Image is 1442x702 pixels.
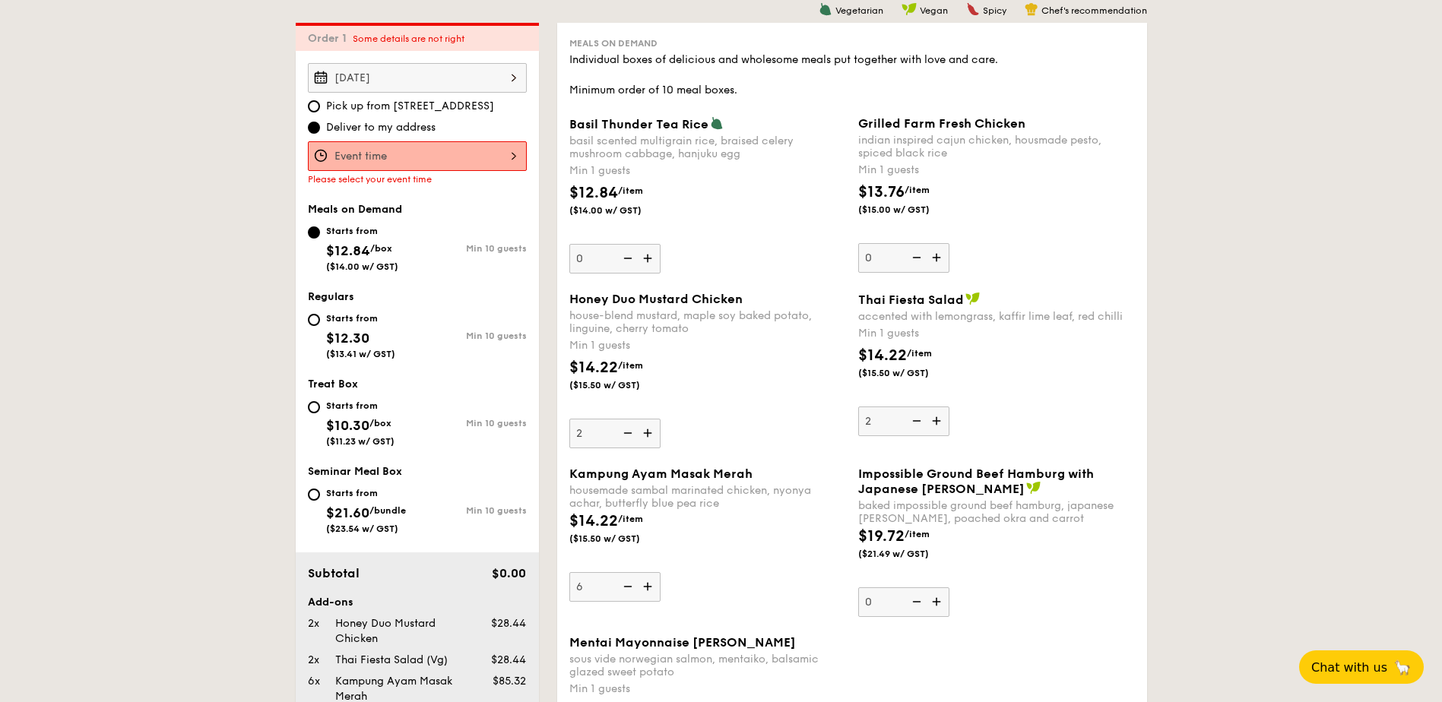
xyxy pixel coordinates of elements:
[966,2,980,16] img: icon-spicy.37a8142b.svg
[569,359,618,377] span: $14.22
[858,527,905,545] span: $19.72
[569,466,753,481] span: Kampung Ayam Masak Merah
[353,33,464,44] span: Some details are not right
[308,489,320,501] input: Starts from$21.60/bundle($23.54 w/ GST)Min 10 guests
[905,529,930,539] span: /item
[302,616,329,631] div: 2x
[569,419,661,448] input: Honey Duo Mustard Chickenhouse-blend mustard, maple soy baked potato, linguine, cherry tomatoMin ...
[302,674,329,689] div: 6x
[569,338,846,353] div: Min 1 guests
[491,617,526,630] span: $28.44
[329,616,467,647] div: Honey Duo Mustard Chicken
[858,367,962,379] span: ($15.50 w/ GST)
[569,512,618,530] span: $14.22
[569,204,673,217] span: ($14.00 w/ GST)
[417,505,527,516] div: Min 10 guests
[1393,659,1412,676] span: 🦙
[983,5,1006,16] span: Spicy
[1026,481,1041,495] img: icon-vegan.f8ff3823.svg
[308,174,432,185] span: Please select your event time
[615,572,638,601] img: icon-reduce.1d2dbef1.svg
[369,418,391,428] span: /box
[491,653,526,666] span: $28.44
[326,261,398,272] span: ($14.00 w/ GST)
[1299,650,1424,684] button: Chat with us🦙
[302,653,329,668] div: 2x
[615,244,638,273] img: icon-reduce.1d2dbef1.svg
[858,183,905,201] span: $13.76
[569,134,846,160] div: basil scented multigrain rice, braised celery mushroom cabbage, hanjuku egg
[904,406,927,435] img: icon-reduce.1d2dbef1.svg
[493,675,526,688] span: $85.32
[569,52,1135,98] div: Individual boxes of delicious and wholesome meals put together with love and care. Minimum order ...
[308,226,320,239] input: Starts from$12.84/box($14.00 w/ GST)Min 10 guests
[308,100,320,112] input: Pick up from [STREET_ADDRESS]
[326,349,395,359] span: ($13.41 w/ GST)
[308,378,358,391] span: Treat Box
[569,163,846,179] div: Min 1 guests
[569,484,846,510] div: housemade sambal marinated chicken, nyonya achar, butterfly blue pea rice
[308,290,354,303] span: Regulars
[858,326,1135,341] div: Min 1 guests
[326,225,398,237] div: Starts from
[638,572,661,601] img: icon-add.58712e84.svg
[927,587,949,616] img: icon-add.58712e84.svg
[569,184,618,202] span: $12.84
[308,595,527,610] div: Add-ons
[858,466,1094,496] span: Impossible Ground Beef Hamburg with Japanese [PERSON_NAME]
[858,587,949,617] input: Impossible Ground Beef Hamburg with Japanese [PERSON_NAME]baked impossible ground beef hamburg, j...
[492,566,526,580] span: $0.00
[370,243,392,254] span: /box
[927,406,949,435] img: icon-add.58712e84.svg
[615,419,638,447] img: icon-reduce.1d2dbef1.svg
[308,465,402,478] span: Seminar Meal Box
[569,533,673,545] span: ($15.50 w/ GST)
[858,406,949,436] input: Thai Fiesta Saladaccented with lemongrass, kaffir lime leaf, red chilliMin 1 guests$14.22/item($1...
[902,2,917,16] img: icon-vegan.f8ff3823.svg
[835,5,883,16] span: Vegetarian
[618,514,643,524] span: /item
[858,346,907,365] span: $14.22
[326,99,494,114] span: Pick up from [STREET_ADDRESS]
[638,244,661,273] img: icon-add.58712e84.svg
[308,32,353,45] span: Order 1
[308,141,527,171] input: Event time
[569,635,796,650] span: Mentai Mayonnaise [PERSON_NAME]
[417,330,527,341] div: Min 10 guests
[308,203,402,216] span: Meals on Demand
[1311,660,1387,675] span: Chat with us
[905,185,930,195] span: /item
[326,120,436,135] span: Deliver to my address
[569,309,846,335] div: house-blend mustard, maple soy baked potato, linguine, cherry tomato
[569,653,846,678] div: sous vide norwegian salmon, mentaiko, balsamic glazed sweet potato
[710,116,724,130] img: icon-vegetarian.fe4039eb.svg
[618,360,643,371] span: /item
[326,487,406,499] div: Starts from
[326,523,398,534] span: ($23.54 w/ GST)
[858,134,1135,160] div: indian inspired cajun chicken, housmade pesto, spiced black rice
[417,243,527,254] div: Min 10 guests
[569,38,658,49] span: Meals on Demand
[858,163,1135,178] div: Min 1 guests
[927,243,949,272] img: icon-add.58712e84.svg
[569,244,661,274] input: Basil Thunder Tea Ricebasil scented multigrain rice, braised celery mushroom cabbage, hanjuku egg...
[308,63,527,93] input: Event date
[569,117,708,131] span: Basil Thunder Tea Rice
[965,292,981,305] img: icon-vegan.f8ff3823.svg
[858,243,949,273] input: Grilled Farm Fresh Chickenindian inspired cajun chicken, housmade pesto, spiced black riceMin 1 g...
[858,204,962,216] span: ($15.00 w/ GST)
[904,243,927,272] img: icon-reduce.1d2dbef1.svg
[858,116,1025,131] span: Grilled Farm Fresh Chicken
[907,348,932,359] span: /item
[858,499,1135,525] div: baked impossible ground beef hamburg, japanese [PERSON_NAME], poached okra and carrot
[858,548,962,560] span: ($21.49 w/ GST)
[308,314,320,326] input: Starts from$12.30($13.41 w/ GST)Min 10 guests
[326,400,395,412] div: Starts from
[569,292,743,306] span: Honey Duo Mustard Chicken
[1025,2,1038,16] img: icon-chef-hat.a58ddaea.svg
[618,185,643,196] span: /item
[569,681,846,697] div: Min 1 guests
[858,310,1135,323] div: accented with lemongrass, kaffir lime leaf, red chilli
[569,379,673,391] span: ($15.50 w/ GST)
[326,504,369,521] span: $21.60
